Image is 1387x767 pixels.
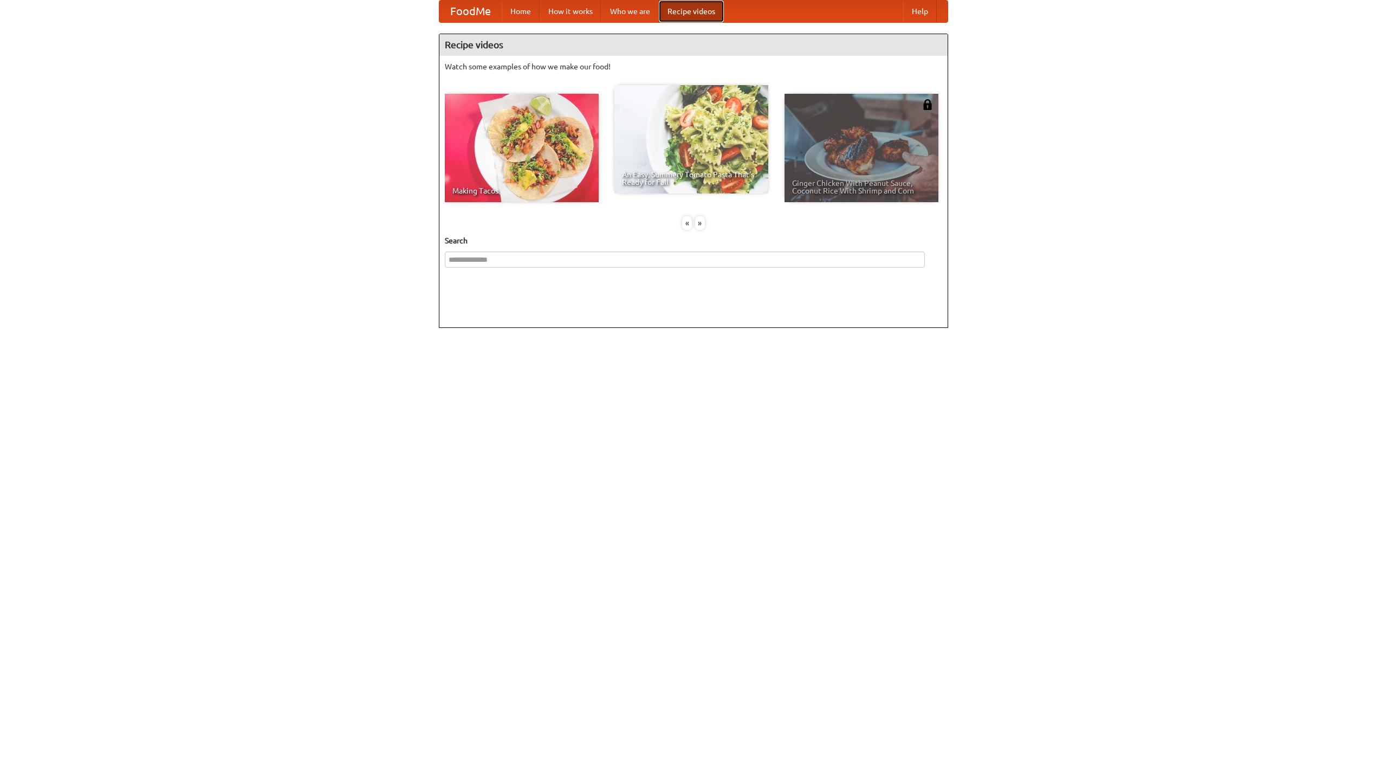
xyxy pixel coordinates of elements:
h5: Search [445,235,942,246]
a: How it works [540,1,601,22]
div: « [682,216,692,230]
a: FoodMe [439,1,502,22]
p: Watch some examples of how we make our food! [445,61,942,72]
h4: Recipe videos [439,34,948,56]
a: Home [502,1,540,22]
a: Help [903,1,937,22]
img: 483408.png [922,99,933,110]
span: An Easy, Summery Tomato Pasta That's Ready for Fall [622,171,761,186]
div: » [695,216,705,230]
a: An Easy, Summery Tomato Pasta That's Ready for Fall [614,85,768,194]
a: Making Tacos [445,94,599,202]
a: Who we are [601,1,659,22]
a: Recipe videos [659,1,724,22]
span: Making Tacos [452,187,591,195]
